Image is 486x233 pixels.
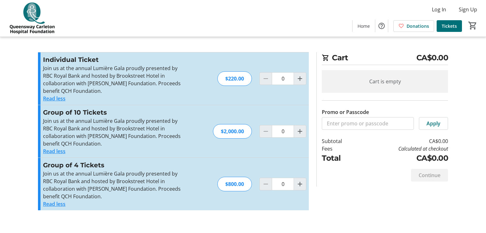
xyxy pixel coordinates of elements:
input: Individual Ticket Quantity [272,72,294,85]
a: Home [352,20,375,32]
h3: Group of 4 Tickets [43,160,181,170]
input: Group of 4 Tickets Quantity [272,178,294,190]
input: Group of 10 Tickets Quantity [272,125,294,138]
a: Tickets [437,20,462,32]
span: CA$0.00 [416,52,448,63]
p: Join us at the annual Lumière Gala proudly presented by RBC Royal Bank and hosted by Brookstreet ... [43,64,181,95]
td: Fees [322,145,358,152]
img: QCH Foundation's Logo [4,3,60,34]
button: Read less [43,147,65,155]
span: Sign Up [459,6,477,13]
button: Increment by one [294,73,306,85]
div: $220.00 [217,71,252,86]
span: Log In [432,6,446,13]
td: Calculated at checkout [358,145,448,152]
p: Join us at the annual Lumière Gala proudly presented by RBC Royal Bank and hosted by Brookstreet ... [43,117,181,147]
span: Home [358,23,370,29]
span: Tickets [442,23,457,29]
button: Read less [43,200,65,208]
span: Donations [407,23,429,29]
button: Increment by one [294,178,306,190]
button: Sign Up [454,4,482,15]
h2: Cart [322,52,448,65]
h3: Group of 10 Tickets [43,108,181,117]
a: Donations [393,20,434,32]
button: Apply [419,117,448,130]
h3: Individual Ticket [43,55,181,64]
div: $2,000.00 [213,124,252,139]
label: Promo or Passcode [322,108,369,116]
button: Help [375,20,388,32]
button: Read less [43,95,65,102]
p: Join us at the annual Lumière Gala proudly presented by RBC Royal Bank and hosted by Brookstreet ... [43,170,181,200]
button: Log In [427,4,451,15]
button: Cart [467,20,478,31]
td: CA$0.00 [358,152,448,164]
div: $800.00 [217,177,252,191]
button: Increment by one [294,125,306,137]
td: Total [322,152,358,164]
td: Subtotal [322,137,358,145]
span: Apply [427,120,440,127]
input: Enter promo or passcode [322,117,414,130]
div: Cart is empty [322,70,448,93]
td: CA$0.00 [358,137,448,145]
